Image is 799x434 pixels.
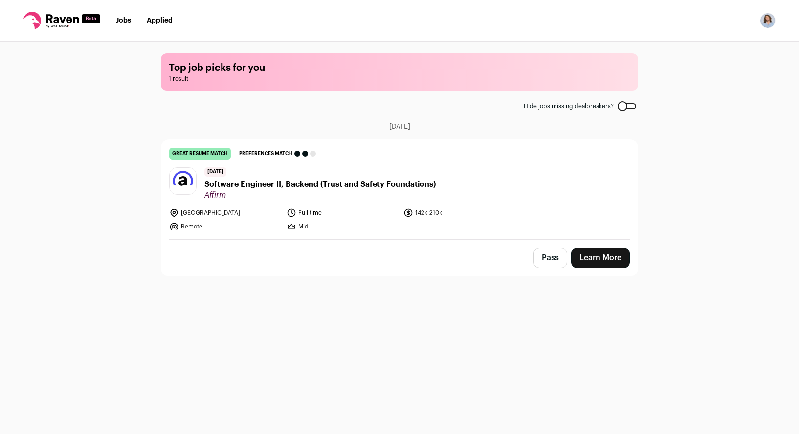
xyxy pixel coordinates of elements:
span: Hide jobs missing dealbreakers? [524,102,614,110]
li: Full time [287,208,398,218]
span: 1 result [169,75,630,83]
a: Learn More [571,248,630,268]
button: Open dropdown [760,13,776,28]
span: [DATE] [389,122,410,132]
a: great resume match Preferences match [DATE] Software Engineer II, Backend (Trust and Safety Found... [161,140,638,239]
img: b8aebdd1f910e78187220eb90cc21d50074b3a99d53b240b52f0c4a299e1e609.jpg [170,168,196,194]
div: great resume match [169,148,231,160]
span: Preferences match [239,149,292,159]
img: 6882900-medium_jpg [760,13,776,28]
li: Remote [169,222,281,231]
span: Software Engineer II, Backend (Trust and Safety Foundations) [204,179,436,190]
li: Mid [287,222,398,231]
button: Pass [533,248,567,268]
a: Applied [147,17,173,24]
li: [GEOGRAPHIC_DATA] [169,208,281,218]
span: Affirm [204,190,436,200]
h1: Top job picks for you [169,61,630,75]
li: 142k-210k [403,208,515,218]
a: Jobs [116,17,131,24]
span: [DATE] [204,167,226,177]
